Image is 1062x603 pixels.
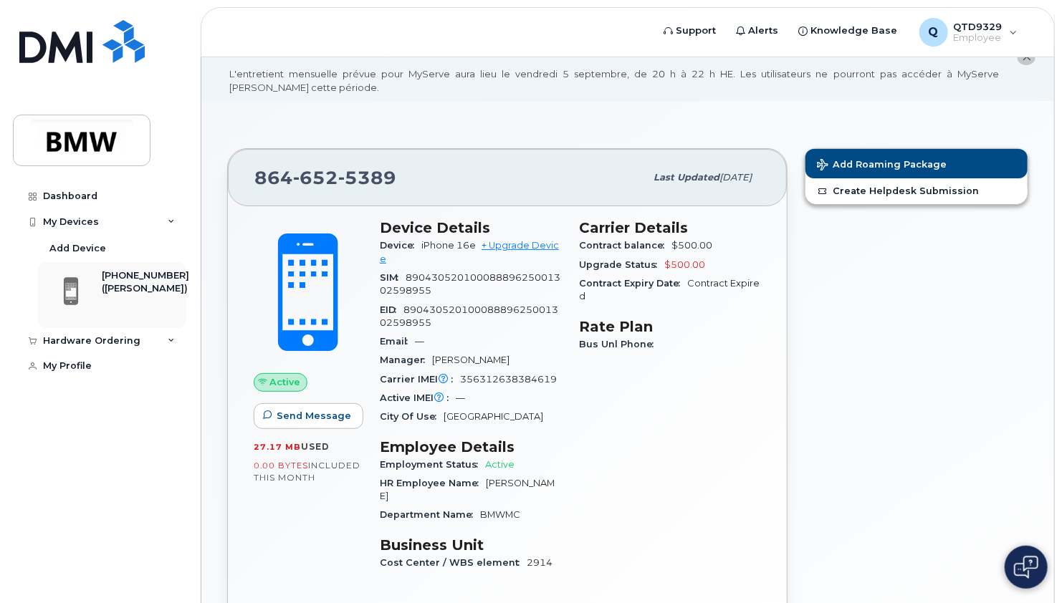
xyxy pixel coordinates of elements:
span: Q [929,24,939,41]
span: 5389 [338,167,396,188]
span: 652 [293,167,338,188]
span: SIM [380,272,406,283]
span: 89043052010008889625001302598955 [380,272,560,296]
h3: Business Unit [380,536,562,554]
span: Carrier IMEI [380,374,460,385]
a: Knowledge Base [789,16,908,45]
span: Last updated [654,172,719,183]
span: EID [380,304,403,315]
h3: Device Details [380,219,562,236]
span: Send Message [277,409,351,423]
span: QTD9329 [954,21,1003,32]
span: [PERSON_NAME] [432,354,510,365]
span: used [301,441,330,452]
div: QTD9329 [909,18,1028,47]
span: 356312638384619 [460,374,557,385]
span: Knowledge Base [811,24,898,38]
span: 27.17 MB [254,442,301,452]
span: Add Roaming Package [817,159,947,173]
span: Upgrade Status [579,259,664,270]
span: 864 [254,167,396,188]
button: Send Message [254,403,363,429]
span: Active IMEI [380,392,456,403]
span: 89043052010008889625001302598955 [380,304,558,328]
h3: Carrier Details [579,219,761,236]
span: Bus Unl Phone [579,339,661,349]
a: + Upgrade Device [380,240,559,264]
a: Alerts [727,16,789,45]
span: Active [270,375,301,389]
span: BMWMC [480,509,520,520]
div: MyServe scheduled maintenance will occur [DATE][DATE] 8:00 PM - 10:00 PM Eastern. Users will be u... [229,41,999,94]
span: [GEOGRAPHIC_DATA] [444,411,543,422]
a: Support [654,16,727,45]
h3: Rate Plan [579,318,761,335]
span: Active [485,459,515,470]
span: $500.00 [664,259,705,270]
span: — [456,392,465,403]
span: Department Name [380,509,480,520]
span: — [415,336,424,347]
span: Employment Status [380,459,485,470]
span: Cost Center / WBS element [380,557,527,568]
span: Manager [380,354,432,365]
button: Add Roaming Package [805,149,1028,178]
span: Employee [954,32,1003,44]
span: Device [380,240,421,251]
span: $500.00 [671,240,712,251]
span: iPhone 16e [421,240,476,251]
span: 0.00 Bytes [254,460,308,471]
span: Support [676,24,717,38]
span: HR Employee Name [380,478,486,488]
span: Email [380,336,415,347]
span: City Of Use [380,411,444,422]
button: close notification [1018,50,1035,65]
img: Open chat [1014,556,1038,579]
a: Create Helpdesk Submission [805,178,1028,204]
span: Contract balance [579,240,671,251]
span: Contract Expiry Date [579,278,687,289]
h3: Employee Details [380,438,562,455]
span: Alerts [749,24,779,38]
span: [DATE] [719,172,752,183]
span: 2914 [527,557,552,568]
